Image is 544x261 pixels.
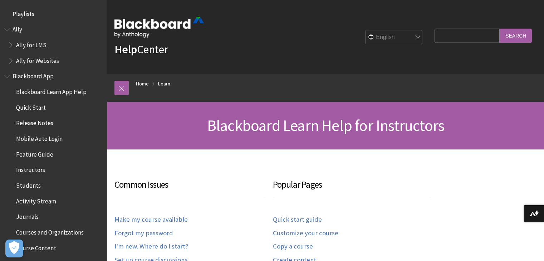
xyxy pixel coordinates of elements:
a: Quick start guide [273,216,322,224]
span: Ally for LMS [16,39,46,49]
a: Customize your course [273,229,338,237]
span: Students [16,179,41,189]
span: Ally [13,24,22,33]
span: Blackboard Learn App Help [16,86,87,95]
h3: Popular Pages [273,178,431,199]
a: Forgot my password [114,229,173,237]
span: Courses and Organizations [16,226,84,236]
span: Blackboard App [13,70,54,80]
input: Search [500,29,532,43]
img: Blackboard by Anthology [114,17,204,38]
a: Learn [158,79,170,88]
span: Blackboard Learn Help for Instructors [207,115,444,135]
nav: Book outline for Anthology Ally Help [4,24,103,67]
span: Release Notes [16,117,53,127]
span: Playlists [13,8,34,18]
h3: Common Issues [114,178,266,199]
button: Open Preferences [5,240,23,257]
strong: Help [114,42,137,56]
span: Ally for Websites [16,55,59,64]
a: HelpCenter [114,42,168,56]
span: Course Content [16,242,56,252]
span: Feature Guide [16,148,53,158]
select: Site Language Selector [366,30,423,45]
a: Copy a course [273,242,313,251]
span: Journals [16,211,39,221]
span: Quick Start [16,102,46,111]
nav: Book outline for Playlists [4,8,103,20]
a: I'm new. Where do I start? [114,242,188,251]
a: Make my course available [114,216,188,224]
span: Instructors [16,164,45,174]
span: Activity Stream [16,195,56,205]
a: Home [136,79,149,88]
span: Mobile Auto Login [16,133,63,142]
